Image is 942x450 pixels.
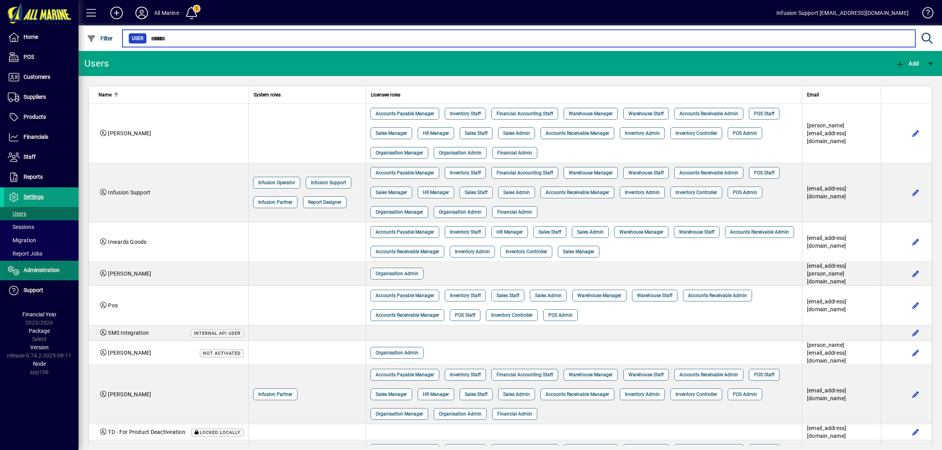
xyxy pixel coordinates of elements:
span: Inventory Staff [450,169,481,177]
span: Organisation Admin [376,349,418,357]
span: Infusion Support [108,189,150,196]
span: Package [29,328,50,334]
span: Accounts Payable Manager [376,110,434,118]
div: All Marine [154,7,179,19]
span: Organisation Admin [439,149,482,157]
div: Name [99,91,244,99]
span: Reports [24,174,43,180]
span: POS Staff [455,311,475,319]
span: POS [24,54,34,60]
span: Warehouse Manager [569,110,613,118]
span: Report Jobs [8,250,42,257]
span: Accounts Receivable Admin [679,110,738,118]
span: Infusion Support [311,179,346,187]
button: Edit [909,267,922,280]
span: Sales Manager [376,189,407,196]
span: [PERSON_NAME][EMAIL_ADDRESS][DOMAIN_NAME] [807,342,847,364]
span: User [132,34,143,42]
span: POS Admin [548,311,573,319]
span: Warehouse Manager [577,292,621,299]
span: Name [99,91,111,99]
span: Sales Admin [503,390,530,398]
span: Financials [24,134,48,140]
span: Warehouse Manager [619,228,663,236]
span: [PERSON_NAME] [108,350,151,356]
span: Accounts Receivable Admin [688,292,747,299]
span: Administration [24,267,60,273]
button: Edit [909,426,922,438]
span: [EMAIL_ADDRESS][DOMAIN_NAME] [807,235,847,249]
span: Inventory Controller [675,129,717,137]
span: Organisation Manager [376,149,423,157]
span: POS Staff [754,110,774,118]
a: Products [4,107,78,127]
span: Inventory Admin [625,390,660,398]
span: Accounts Payable Manager [376,371,434,379]
span: Sales Staff [465,390,487,398]
a: Knowledge Base [916,2,932,27]
span: Internal API user [194,331,241,336]
span: Accounts Payable Manager [376,228,434,236]
a: Support [4,281,78,300]
span: Sales Manager [376,390,407,398]
span: HR Manager [423,390,449,398]
span: Inventory Staff [450,228,481,236]
button: Edit [909,127,922,140]
span: Sales Staff [465,189,487,196]
span: Infusion Partner [258,390,292,398]
a: Home [4,27,78,47]
span: Sales Staff [539,228,561,236]
span: HR Manager [423,129,449,137]
span: Warehouse Staff [628,110,664,118]
span: Organisation Manager [376,208,423,216]
span: Sales Admin [503,129,530,137]
span: Licensee roles [371,91,400,99]
span: Financial Year [22,311,57,318]
span: Warehouse Manager [569,371,613,379]
button: Edit [909,236,922,248]
span: Inventory Controller [675,189,717,196]
span: Inventory Controller [506,248,547,256]
span: Home [24,34,38,40]
span: Infusion Operator [258,179,295,187]
span: Inventory Admin [455,248,490,256]
button: Add [893,56,921,71]
span: Locked locally [200,430,241,435]
span: Email [807,91,819,99]
span: Accounts Receivable Manager [376,311,439,319]
span: Warehouse Staff [679,228,714,236]
span: [PERSON_NAME] [108,130,151,136]
span: [EMAIL_ADDRESS][DOMAIN_NAME] [807,387,847,401]
button: Edit [909,186,922,199]
span: POS Admin [733,189,757,196]
div: Users [84,57,118,70]
span: Accounts Receivable Manager [376,248,439,256]
span: Financial Accounting Staff [497,169,553,177]
span: Organisation Admin [376,270,418,278]
span: Inventory Staff [450,371,481,379]
span: Inventory Admin [625,129,660,137]
span: Migration [8,237,36,243]
div: Infusion Support [EMAIL_ADDRESS][DOMAIN_NAME] [776,7,909,19]
a: Financials [4,127,78,147]
span: Accounts Receivable Manager [546,189,609,196]
span: Settings [24,194,44,200]
span: Sales Staff [465,129,487,137]
span: Filter [87,35,113,42]
span: Organisation Admin [439,208,482,216]
span: Not activated [203,351,241,356]
span: Suppliers [24,94,46,100]
span: Pos [108,302,118,308]
span: [EMAIL_ADDRESS][DOMAIN_NAME] [807,185,847,200]
span: Accounts Payable Manager [376,292,434,299]
span: Products [24,114,46,120]
a: POS [4,47,78,67]
button: Edit [909,327,922,339]
span: Sales Staff [497,292,519,299]
span: Financial Admin [497,208,532,216]
span: System roles [254,91,281,99]
span: TD - For Product Deactiveation [108,429,185,435]
span: Sales Admin [577,228,604,236]
span: Warehouse Staff [628,371,664,379]
span: Accounts Receivable Admin [730,228,789,236]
